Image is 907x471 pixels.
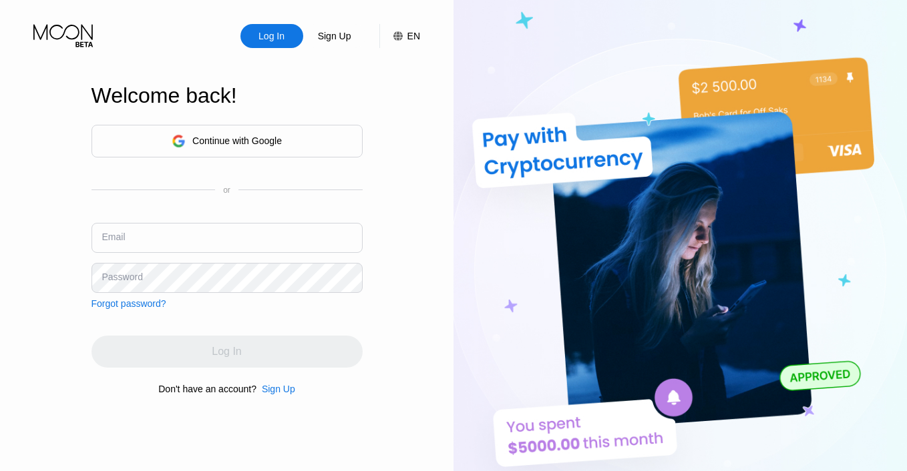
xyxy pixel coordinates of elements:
div: Sign Up [262,384,295,394]
div: Don't have an account? [158,384,256,394]
div: Forgot password? [92,298,166,309]
div: Log In [257,29,286,43]
div: Welcome back! [92,83,363,108]
div: Password [102,272,143,282]
div: Continue with Google [92,125,363,157]
div: Log In [240,24,303,48]
div: Sign Up [256,384,295,394]
div: or [223,185,230,195]
div: Sign Up [317,29,353,43]
div: EN [379,24,420,48]
div: EN [407,31,420,41]
div: Sign Up [303,24,366,48]
div: Continue with Google [192,135,282,146]
div: Email [102,231,126,242]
